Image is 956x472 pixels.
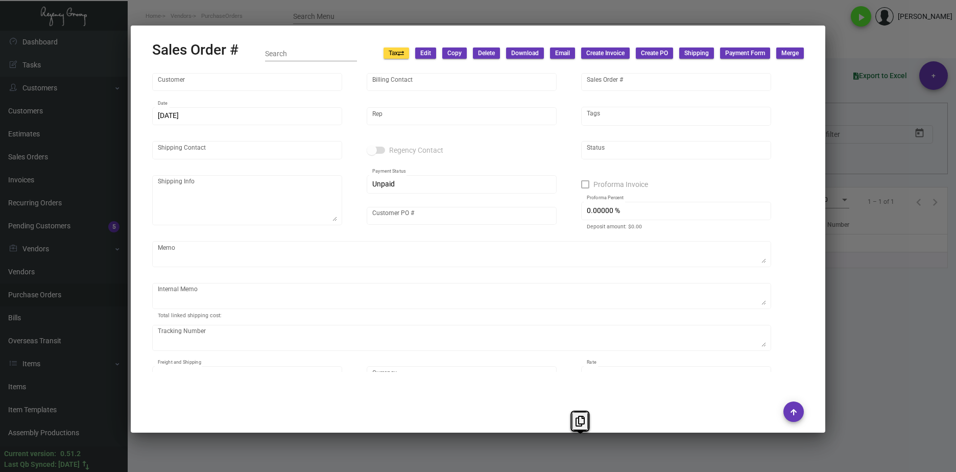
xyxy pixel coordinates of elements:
span: Shipping [684,49,709,58]
button: Shipping [679,48,714,59]
span: Regency Contact [389,144,443,156]
button: Delete [473,48,500,59]
span: Email [555,49,570,58]
h2: Sales Order # [152,41,238,59]
span: Copy [447,49,462,58]
button: Email [550,48,575,59]
div: Last Qb Synced: [DATE] [4,459,80,470]
button: Merge [776,48,804,59]
button: Copy [442,48,467,59]
button: Create PO [636,48,673,59]
i: Copy [576,416,585,427]
button: Create Invoice [581,48,630,59]
span: Unpaid [372,180,395,188]
span: Proforma Invoice [593,178,648,191]
span: Edit [420,49,431,58]
span: Create PO [641,49,668,58]
button: Tax [384,48,409,59]
mat-hint: Deposit amount: $0.00 [587,224,642,230]
span: Download [511,49,539,58]
span: Delete [478,49,495,58]
button: Edit [415,48,436,59]
mat-hint: Total linked shipping cost: [158,313,222,319]
span: Payment Form [725,49,765,58]
button: Download [506,48,544,59]
span: Create Invoice [586,49,625,58]
span: Merge [781,49,799,58]
span: Tax [389,49,404,58]
div: 0.51.2 [60,449,81,459]
div: Current version: [4,449,56,459]
button: Payment Form [720,48,770,59]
